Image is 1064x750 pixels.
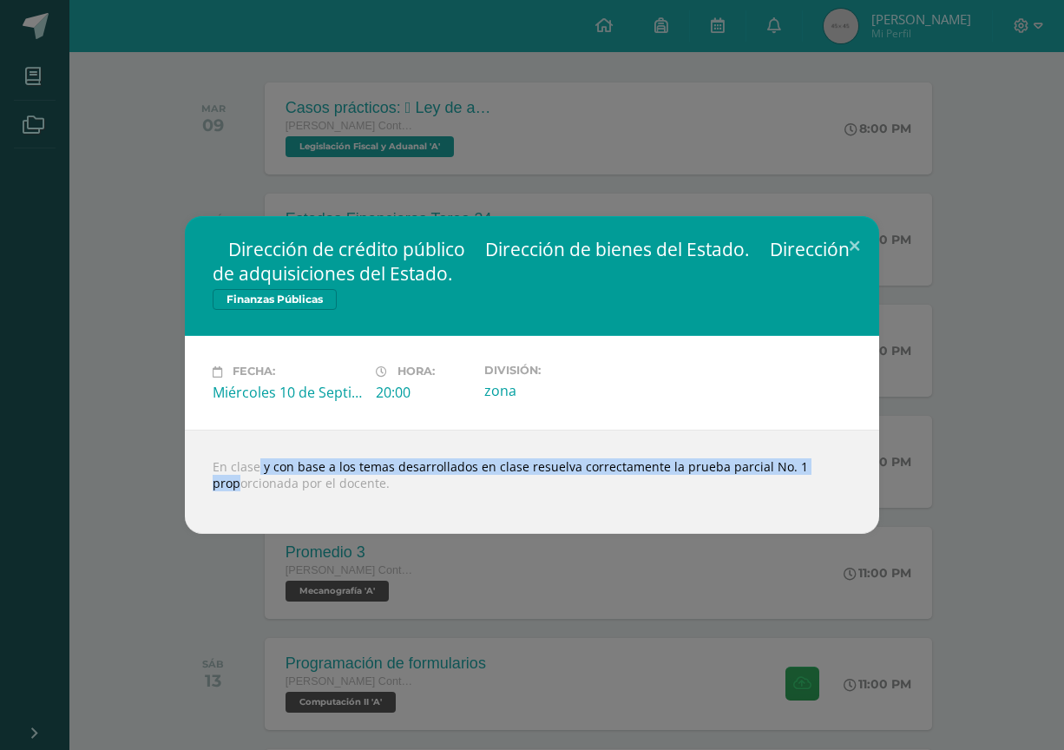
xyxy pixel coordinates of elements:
div: Miércoles 10 de Septiembre [213,383,362,402]
h2:  Dirección de crédito público  Dirección de bienes del Estado.  Dirección de adquisiciones del... [213,237,851,286]
div: zona [484,381,634,400]
div: 20:00 [376,383,470,402]
div: En clase y con base a los temas desarrollados en clase resuelva correctamente la prueba parcial N... [185,430,879,534]
span: Fecha: [233,365,275,378]
span: Hora: [397,365,435,378]
label: División: [484,364,634,377]
button: Close (Esc) [830,216,879,275]
span: Finanzas Públicas [213,289,337,310]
